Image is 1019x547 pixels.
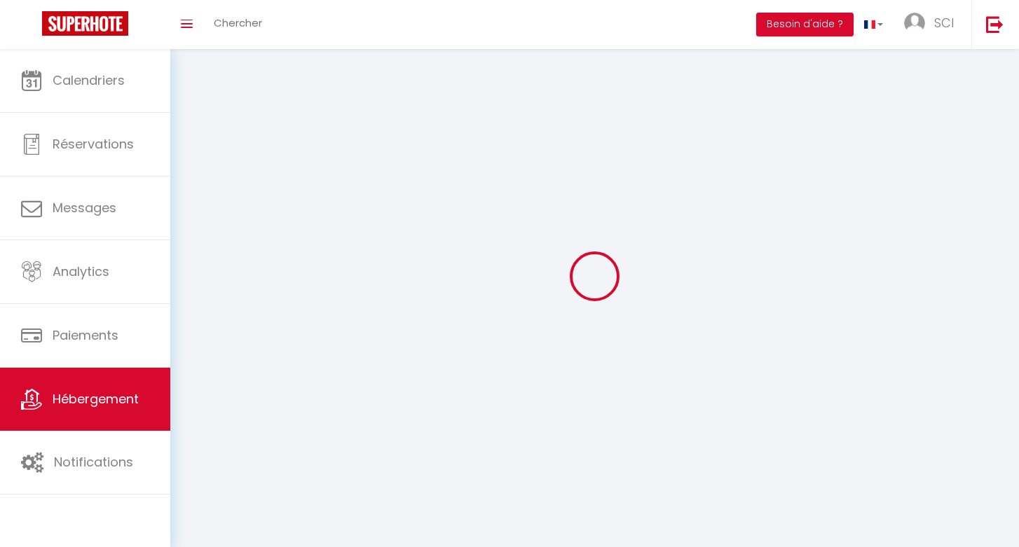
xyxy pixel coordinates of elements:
[53,199,116,216] span: Messages
[214,15,262,30] span: Chercher
[53,326,118,344] span: Paiements
[934,14,954,32] span: SCI
[756,13,854,36] button: Besoin d'aide ?
[42,11,128,36] img: Super Booking
[53,263,109,280] span: Analytics
[54,453,133,471] span: Notifications
[904,13,925,34] img: ...
[53,71,125,89] span: Calendriers
[53,390,139,408] span: Hébergement
[986,15,1004,33] img: logout
[53,135,134,153] span: Réservations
